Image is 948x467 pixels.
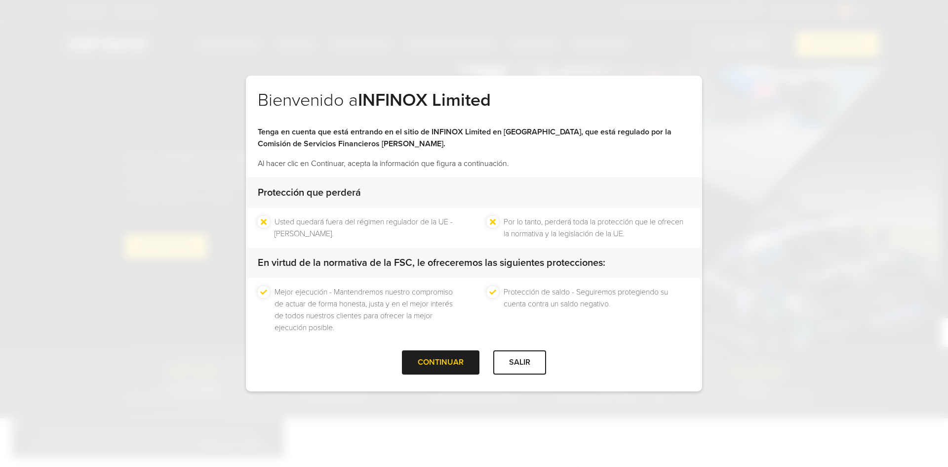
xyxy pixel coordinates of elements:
[358,89,491,111] strong: INFINOX Limited
[258,89,690,126] h2: Bienvenido a
[275,216,461,240] li: Usted quedará fuera del régimen regulador de la UE - [PERSON_NAME].
[258,187,361,199] strong: Protección que perderá
[504,216,690,240] li: Por lo tanto, perderá toda la protección que le ofrecen la normativa y la legislación de la UE.
[275,286,461,334] li: Mejor ejecución - Mantendremos nuestro compromiso de actuar de forma honesta, justa y en el mejor...
[493,350,546,375] div: SALIR
[258,257,605,269] strong: En virtud de la normativa de la FSC, le ofreceremos las siguientes protecciones:
[504,286,690,334] li: Protección de saldo - Seguiremos protegiendo su cuenta contra un saldo negativo.
[402,350,479,375] div: CONTINUAR
[258,127,671,149] strong: Tenga en cuenta que está entrando en el sitio de INFINOX Limited en [GEOGRAPHIC_DATA], que está r...
[258,158,690,170] p: Al hacer clic en Continuar, acepta la información que figura a continuación.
